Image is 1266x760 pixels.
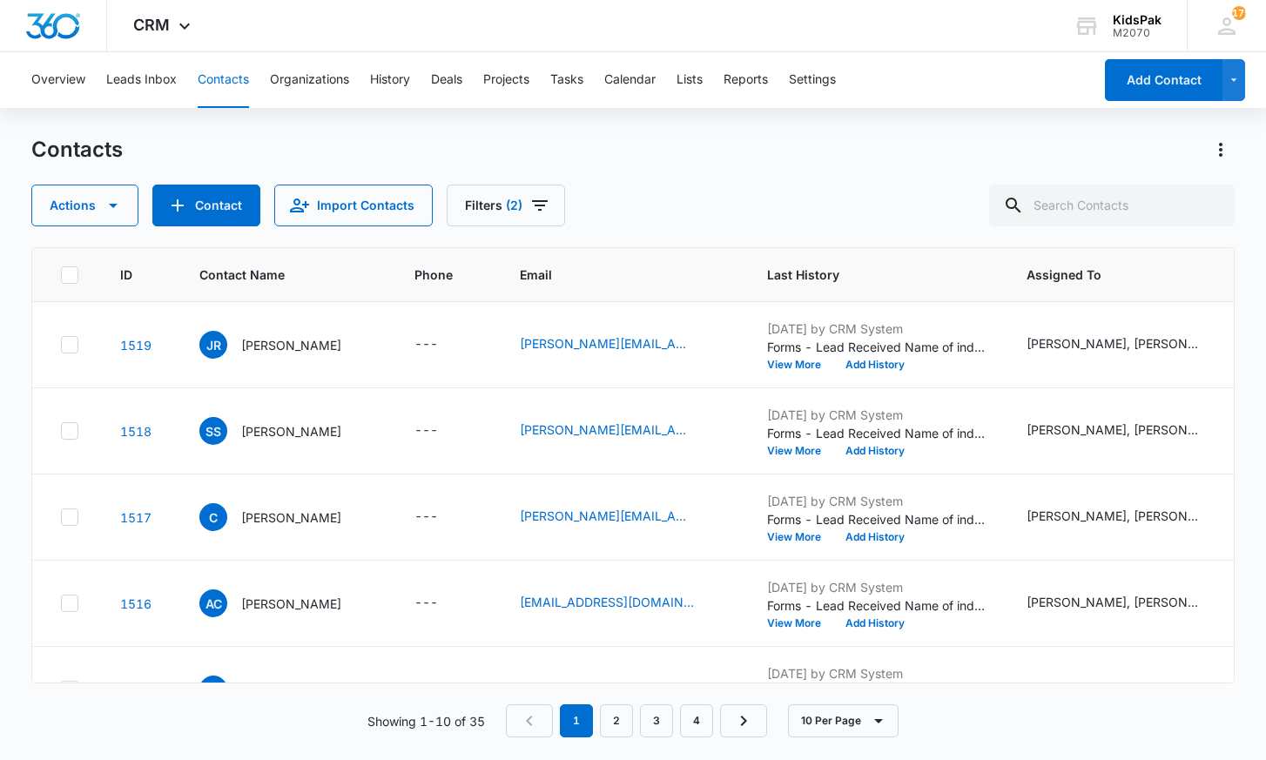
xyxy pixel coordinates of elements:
[1027,334,1232,355] div: Assigned To - Pat Johnson, Stan Seago - Select to Edit Field
[199,676,373,703] div: Contact Name - Michelle Taaffe - Select to Edit Field
[199,331,373,359] div: Contact Name - Jody Roberts - Select to Edit Field
[1105,59,1222,101] button: Add Contact
[520,679,694,697] a: [PERSON_NAME][EMAIL_ADDRESS][PERSON_NAME][DOMAIN_NAME]
[550,52,583,108] button: Tasks
[241,422,341,441] p: [PERSON_NAME]
[447,185,565,226] button: Filters
[520,420,725,441] div: Email - stan@kidspak.org - Select to Edit Field
[241,508,341,527] p: [PERSON_NAME]
[414,266,453,284] span: Phone
[31,137,123,163] h1: Contacts
[367,712,485,730] p: Showing 1-10 of 35
[414,507,438,528] div: ---
[767,406,985,424] p: [DATE] by CRM System
[414,420,438,441] div: ---
[520,507,725,528] div: Email - carlie.jessop@tsd.org - Select to Edit Field
[414,420,469,441] div: Phone - - Select to Edit Field
[1027,593,1232,614] div: Assigned To - Pat Johnson, Stan Seago - Select to Edit Field
[120,683,152,697] a: Navigate to contact details page for Michelle Taaffe
[1232,6,1246,20] div: notifications count
[241,681,341,699] p: [PERSON_NAME]
[1027,266,1207,284] span: Assigned To
[199,676,227,703] span: MT
[767,424,985,442] p: Forms - Lead Received Name of individual submitting this request: [PERSON_NAME] Email: [PERSON_NA...
[520,334,725,355] div: Email - jody.roberts@tsd.org - Select to Edit Field
[1027,334,1201,353] div: [PERSON_NAME], [PERSON_NAME]
[767,510,985,528] p: Forms - Lead Received Name of individual submitting this request: [PERSON_NAME] Email: [PERSON_NA...
[767,596,985,615] p: Forms - Lead Received Name of individual submitting this request: [PERSON_NAME] Email: [EMAIL_ADD...
[198,52,249,108] button: Contacts
[520,593,725,614] div: Email - april.cameron@tsd.org - Select to Edit Field
[767,338,985,356] p: Forms - Lead Received Name of individual submitting this request: [PERSON_NAME] Email: [PERSON_NA...
[767,664,985,683] p: [DATE] by CRM System
[1027,593,1201,611] div: [PERSON_NAME], [PERSON_NAME]
[506,704,767,737] nav: Pagination
[414,679,438,700] div: ---
[120,338,152,353] a: Navigate to contact details page for Jody Roberts
[724,52,768,108] button: Reports
[989,185,1235,226] input: Search Contacts
[1027,679,1201,697] div: [PERSON_NAME], [PERSON_NAME]
[1232,6,1246,20] span: 175
[833,360,917,370] button: Add History
[31,52,85,108] button: Overview
[767,492,985,510] p: [DATE] by CRM System
[120,266,132,284] span: ID
[720,704,767,737] a: Next Page
[680,704,713,737] a: Page 4
[604,52,656,108] button: Calendar
[414,593,438,614] div: ---
[833,618,917,629] button: Add History
[520,507,694,525] a: [PERSON_NAME][EMAIL_ADDRESS][PERSON_NAME][DOMAIN_NAME]
[789,52,836,108] button: Settings
[640,704,673,737] a: Page 3
[767,446,833,456] button: View More
[1027,420,1232,441] div: Assigned To - Pat Johnson, Stan Seago - Select to Edit Field
[520,334,694,353] a: [PERSON_NAME][EMAIL_ADDRESS][PERSON_NAME][DOMAIN_NAME]
[120,424,152,439] a: Navigate to contact details page for Stan Seago
[1027,420,1201,439] div: [PERSON_NAME], [PERSON_NAME]
[1113,27,1162,39] div: account id
[270,52,349,108] button: Organizations
[520,593,694,611] a: [EMAIL_ADDRESS][DOMAIN_NAME]
[199,417,373,445] div: Contact Name - Stan Seago - Select to Edit Field
[199,503,227,531] span: C
[767,360,833,370] button: View More
[31,185,138,226] button: Actions
[120,596,152,611] a: Navigate to contact details page for April Cameron
[199,266,347,284] span: Contact Name
[241,336,341,354] p: [PERSON_NAME]
[1207,136,1235,164] button: Actions
[677,52,703,108] button: Lists
[600,704,633,737] a: Page 2
[520,266,700,284] span: Email
[199,331,227,359] span: JR
[106,52,177,108] button: Leads Inbox
[274,185,433,226] button: Import Contacts
[199,417,227,445] span: SS
[414,507,469,528] div: Phone - - Select to Edit Field
[414,334,438,355] div: ---
[767,266,960,284] span: Last History
[767,578,985,596] p: [DATE] by CRM System
[520,679,725,700] div: Email - Michelle.taaffe@tsd.org - Select to Edit Field
[120,510,152,525] a: Navigate to contact details page for Carlie
[767,618,833,629] button: View More
[833,532,917,542] button: Add History
[520,420,694,439] a: [PERSON_NAME][EMAIL_ADDRESS][DOMAIN_NAME]
[767,532,833,542] button: View More
[199,589,373,617] div: Contact Name - April Cameron - Select to Edit Field
[767,319,985,338] p: [DATE] by CRM System
[370,52,410,108] button: History
[833,446,917,456] button: Add History
[560,704,593,737] em: 1
[506,199,522,212] span: (2)
[133,16,170,34] span: CRM
[152,185,260,226] button: Add Contact
[414,593,469,614] div: Phone - - Select to Edit Field
[788,704,899,737] button: 10 Per Page
[1113,13,1162,27] div: account name
[199,589,227,617] span: AC
[483,52,529,108] button: Projects
[1027,507,1232,528] div: Assigned To - Pat Johnson, Stan Seago - Select to Edit Field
